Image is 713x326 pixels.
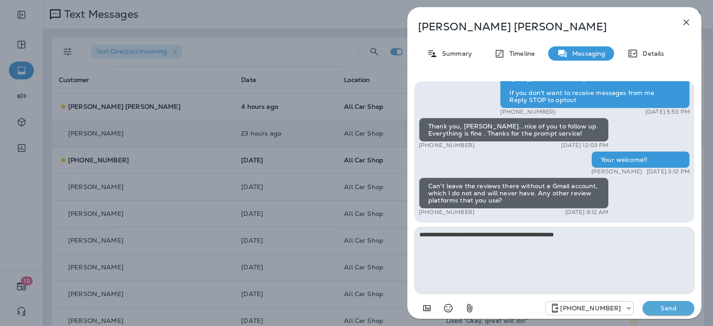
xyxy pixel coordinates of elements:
p: [DATE] 3:12 PM [647,168,690,175]
p: Timeline [505,50,535,57]
button: Add in a premade template [418,299,436,317]
div: +1 (689) 265-4479 [546,303,633,314]
div: Your welcome!! [591,151,690,168]
p: Details [638,50,664,57]
p: [DATE] 5:53 PM [645,108,690,116]
p: [DATE] 12:03 PM [561,142,608,149]
div: Thank you, [PERSON_NAME]...nice of you to follow up. Everything is fine . Thanks for the prompt s... [419,118,609,142]
p: [PERSON_NAME] [591,168,642,175]
p: [PERSON_NAME] [PERSON_NAME] [418,21,661,33]
p: Messaging [568,50,605,57]
p: [PHONE_NUMBER] [419,142,475,149]
div: Can't leave the reviews there without a Gmail account, which I do not and will never have. Any ot... [419,177,609,209]
p: Summary [438,50,472,57]
button: Select an emoji [439,299,457,317]
p: [PHONE_NUMBER] [500,108,556,116]
p: Send [650,304,687,312]
p: [PHONE_NUMBER] [560,305,621,312]
p: [PHONE_NUMBER] [419,209,475,216]
p: [DATE] 8:12 AM [565,209,609,216]
button: Send [643,301,694,315]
